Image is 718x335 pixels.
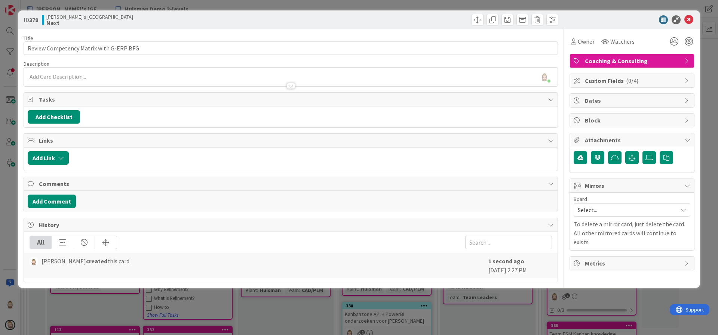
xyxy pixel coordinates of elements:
[24,15,38,24] span: ID
[585,181,681,190] span: Mirrors
[585,136,681,145] span: Attachments
[488,257,552,274] div: [DATE] 2:27 PM
[30,257,38,266] img: Rv
[46,14,133,20] span: [PERSON_NAME]'s [GEOGRAPHIC_DATA]
[24,41,558,55] input: type card name here...
[539,71,550,82] img: LaT3y7r22MuEzJAq8SoXmSHa1xSW2awU.png
[626,77,638,84] span: ( 0/4 )
[46,20,133,26] b: Next
[39,136,544,145] span: Links
[610,37,635,46] span: Watchers
[578,205,673,215] span: Select...
[585,96,681,105] span: Dates
[39,179,544,188] span: Comments
[29,16,38,24] b: 378
[42,257,129,266] span: [PERSON_NAME] this card
[39,95,544,104] span: Tasks
[585,116,681,125] span: Block
[39,220,544,229] span: History
[28,110,80,124] button: Add Checklist
[24,61,49,67] span: Description
[488,257,524,265] b: 1 second ago
[578,37,595,46] span: Owner
[28,151,69,165] button: Add Link
[24,35,33,41] label: Title
[585,259,681,268] span: Metrics
[574,196,587,202] span: Board
[585,56,681,65] span: Coaching & Consulting
[86,257,107,265] b: created
[28,195,76,208] button: Add Comment
[585,76,681,85] span: Custom Fields
[16,1,34,10] span: Support
[574,220,690,246] p: To delete a mirror card, just delete the card. All other mirrored cards will continue to exists.
[30,236,52,249] div: All
[465,236,552,249] input: Search...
